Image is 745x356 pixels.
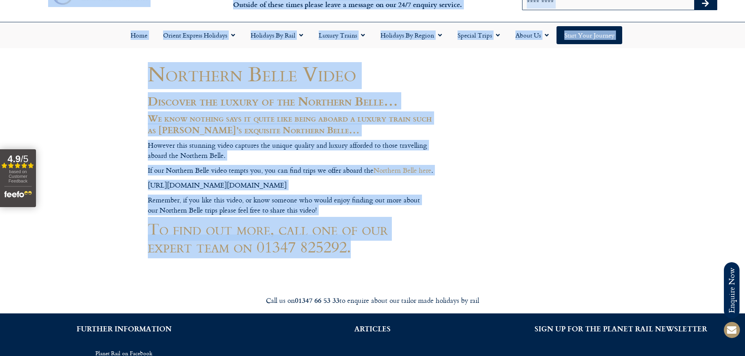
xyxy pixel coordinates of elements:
a: Special Trips [450,26,508,44]
p: If our Northern Belle video tempts you, you can find trips we offer aboard the . [148,165,441,175]
h1: To find out more, call one of our expert team on 01347 825292. [148,220,441,255]
a: Home [123,26,155,44]
h2: ARTICLES [260,325,485,332]
p: However this stunning video captures the unique quality and luxury afforded to those travelling a... [148,140,441,161]
a: Start your Journey [557,26,622,44]
a: Luxury Trains [311,26,373,44]
h1: Northern Belle Video [148,62,441,85]
p: Remember, if you like this video, or know someone who would enjoy finding out more about our Nort... [148,195,441,216]
h2: FURTHER INFORMATION [12,325,237,332]
a: Holidays by Region [373,26,450,44]
p: [URL][DOMAIN_NAME][DOMAIN_NAME] [148,180,441,190]
h4: We know nothing says it quite like being aboard a luxury train such as [PERSON_NAME]’s exquisite ... [148,112,441,136]
strong: 01347 66 53 33 [295,295,339,305]
h2: Discover the luxury of the Northern Belle… [148,95,441,108]
a: About Us [508,26,557,44]
a: Northern Belle here [373,165,431,175]
a: Orient Express Holidays [155,26,243,44]
div: Call us on to enquire about our tailor made holidays by rail [154,296,592,305]
nav: Menu [4,26,741,44]
a: Holidays by Rail [243,26,311,44]
h2: SIGN UP FOR THE PLANET RAIL NEWSLETTER [508,325,733,332]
